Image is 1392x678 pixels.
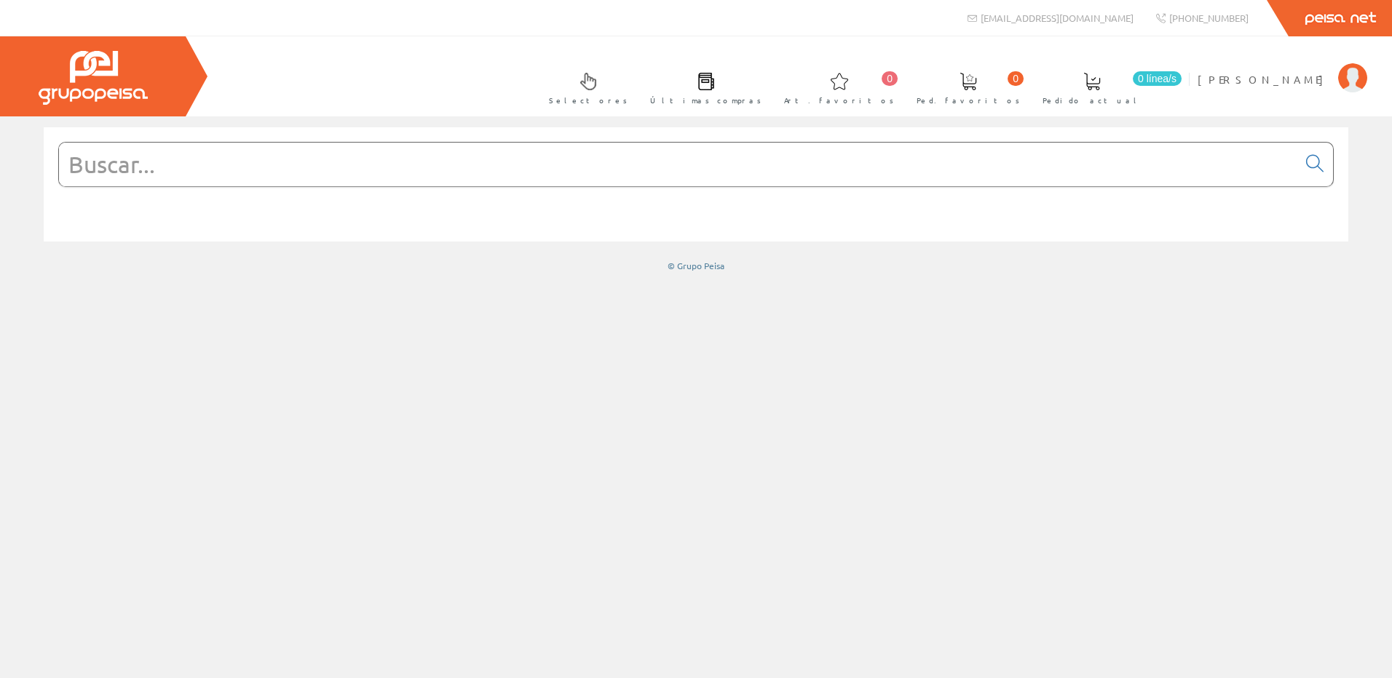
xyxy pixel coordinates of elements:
span: 0 [1008,71,1024,86]
a: Últimas compras [636,60,769,113]
span: Últimas compras [650,93,762,108]
span: Pedido actual [1043,93,1142,108]
span: Selectores [549,93,628,108]
img: Grupo Peisa [39,51,148,105]
div: © Grupo Peisa [44,260,1348,272]
span: 0 línea/s [1133,71,1182,86]
span: Art. favoritos [784,93,894,108]
a: [PERSON_NAME] [1198,60,1367,74]
span: [EMAIL_ADDRESS][DOMAIN_NAME] [981,12,1134,24]
input: Buscar... [59,143,1297,186]
span: [PHONE_NUMBER] [1169,12,1249,24]
span: [PERSON_NAME] [1198,72,1331,87]
span: Ped. favoritos [917,93,1020,108]
a: Selectores [534,60,635,113]
span: 0 [882,71,898,86]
